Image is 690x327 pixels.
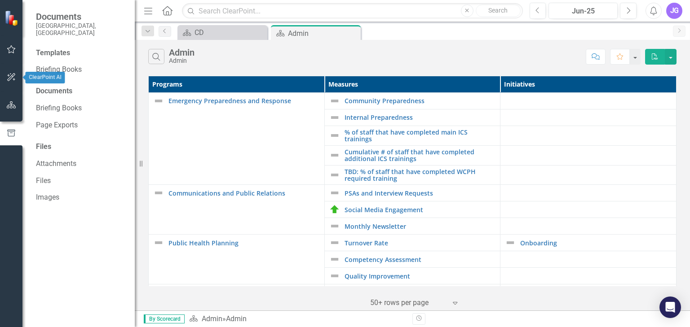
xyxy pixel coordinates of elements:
a: Briefing Books [36,103,126,113]
a: Files [36,176,126,186]
a: Public Health Planning [168,240,320,246]
img: Not Defined [329,150,340,161]
a: TBD: % of staff that have completed WCPH required training [345,168,496,182]
span: Documents [36,11,126,22]
div: Files [36,142,126,152]
a: Briefing Books [36,65,126,75]
a: % of staff that have completed main ICS trainings [345,129,496,143]
div: CD [195,27,265,38]
img: Not Defined [329,254,340,265]
a: Monthly Newsletter [345,223,496,230]
img: ClearPoint Strategy [4,9,21,26]
div: Templates [36,48,126,58]
div: » [189,314,406,324]
button: Jun-25 [548,3,618,19]
div: Documents [36,86,126,96]
a: Page Exports [36,120,126,131]
div: Jun-25 [552,6,615,17]
a: Competency Assessment [345,256,496,263]
img: Not Defined [329,237,340,248]
a: Social Media Engagement [345,206,496,213]
img: Not Defined [329,187,340,198]
a: Quality Improvement [345,273,496,279]
a: Admin [202,314,222,323]
div: Admin [226,314,247,323]
img: Not Defined [329,270,340,281]
a: Internal Preparedness [345,114,496,121]
a: Emergency Preparedness and Response [168,97,320,104]
small: [GEOGRAPHIC_DATA], [GEOGRAPHIC_DATA] [36,22,126,37]
img: Not Defined [329,130,340,141]
img: Not Defined [329,221,340,231]
img: Not Defined [329,112,340,123]
img: Not Defined [153,187,164,198]
a: Images [36,192,126,203]
div: Admin [169,48,195,57]
a: CD [180,27,265,38]
img: Not Defined [505,237,516,248]
a: Turnover Rate [345,240,496,246]
button: Search [476,4,521,17]
div: Admin [169,57,195,64]
a: Onboarding [520,240,672,246]
a: Community Preparedness [345,97,496,104]
img: On Target [329,204,340,215]
a: Communications and Public Relations [168,190,320,196]
div: ClearPoint AI [26,72,65,83]
a: Cumulative # of staff that have completed additional ICS trainings [345,148,496,162]
img: Not Defined [153,237,164,248]
img: Not Defined [329,96,340,106]
img: Not Defined [153,96,164,106]
input: Search ClearPoint... [182,3,522,19]
span: Search [488,7,508,14]
div: Admin [288,28,358,39]
div: Open Intercom Messenger [659,296,681,318]
a: Attachments [36,159,126,169]
span: By Scorecard [144,314,185,323]
a: PSAs and Interview Requests [345,190,496,196]
img: Not Defined [329,170,340,180]
button: JG [666,3,682,19]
